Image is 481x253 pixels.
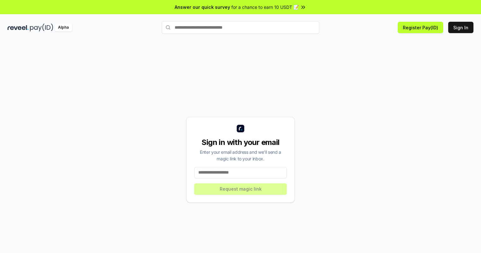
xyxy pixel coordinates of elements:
div: Sign in with your email [194,137,287,147]
button: Register Pay(ID) [398,22,443,33]
div: Enter your email address and we’ll send a magic link to your inbox. [194,149,287,162]
button: Sign In [448,22,473,33]
img: pay_id [30,24,53,32]
img: reveel_dark [8,24,29,32]
span: Answer our quick survey [175,4,230,10]
div: Alpha [55,24,72,32]
span: for a chance to earn 10 USDT 📝 [231,4,299,10]
img: logo_small [237,125,244,132]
